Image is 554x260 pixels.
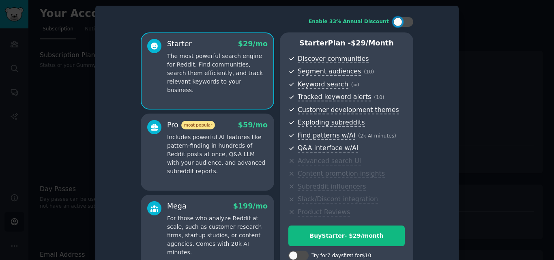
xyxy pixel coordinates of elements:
span: $ 59 /mo [238,121,268,129]
span: Find patterns w/AI [298,131,355,140]
span: Exploding subreddits [298,118,365,127]
button: BuyStarter- $29/month [288,226,405,246]
p: Starter Plan - [288,38,405,48]
span: $ 199 /mo [233,202,268,210]
span: ( 10 ) [374,95,384,100]
span: Advanced search UI [298,157,361,165]
span: ( 10 ) [364,69,374,75]
div: Try for 7 days first for $10 [311,252,371,260]
span: Customer development themes [298,106,399,114]
span: most popular [181,121,215,129]
span: ( 2k AI minutes ) [358,133,396,139]
span: Keyword search [298,80,348,89]
span: Slack/Discord integration [298,195,378,204]
span: Subreddit influencers [298,183,366,191]
span: $ 29 /month [351,39,394,47]
span: Product Reviews [298,208,350,217]
p: Includes powerful AI features like pattern-finding in hundreds of Reddit posts at once, Q&A LLM w... [167,133,268,176]
div: Buy Starter - $ 29 /month [289,232,404,240]
span: Discover communities [298,55,369,63]
div: Starter [167,39,192,49]
span: Tracked keyword alerts [298,93,371,101]
span: Segment audiences [298,67,361,76]
span: Content promotion insights [298,170,385,178]
div: Enable 33% Annual Discount [309,18,389,26]
span: $ 29 /mo [238,40,268,48]
span: ( ∞ ) [351,82,359,88]
div: Mega [167,201,187,211]
span: Q&A interface w/AI [298,144,358,153]
div: Pro [167,120,215,130]
p: The most powerful search engine for Reddit. Find communities, search them efficiently, and track ... [167,52,268,95]
p: For those who analyze Reddit at scale, such as customer research firms, startup studios, or conte... [167,214,268,257]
